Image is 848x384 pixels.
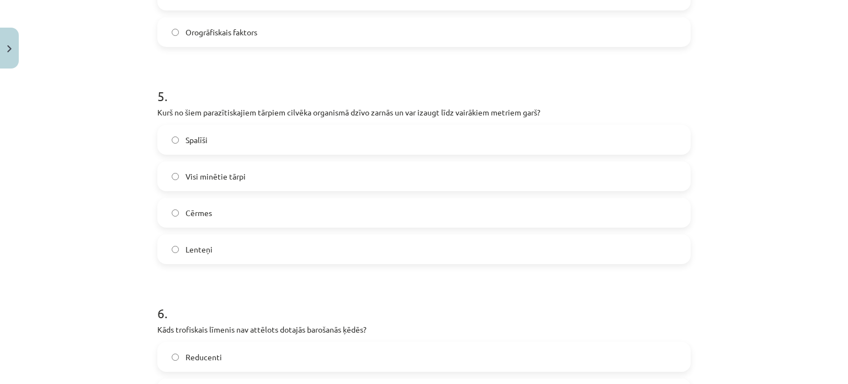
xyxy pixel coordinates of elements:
span: Spalīši [185,134,208,146]
p: Kurš no šiem parazītiskajiem tārpiem cilvēka organismā dzīvo zarnās un var izaugt līdz vairākiem ... [157,107,691,118]
span: Orogrāfiskais faktors [185,27,257,38]
span: Lenteņi [185,244,213,255]
input: Spalīši [172,136,179,144]
input: Lenteņi [172,246,179,253]
input: Orogrāfiskais faktors [172,29,179,36]
h1: 6 . [157,286,691,320]
input: Visi minētie tārpi [172,173,179,180]
p: Kāds trofiskais līmenis nav attēlots dotajās barošanās ķēdēs? [157,324,691,335]
span: Cērmes [185,207,212,219]
span: Reducenti [185,351,222,363]
img: icon-close-lesson-0947bae3869378f0d4975bcd49f059093ad1ed9edebbc8119c70593378902aed.svg [7,45,12,52]
span: Visi minētie tārpi [185,171,246,182]
input: Reducenti [172,354,179,361]
input: Cērmes [172,209,179,217]
h1: 5 . [157,69,691,103]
